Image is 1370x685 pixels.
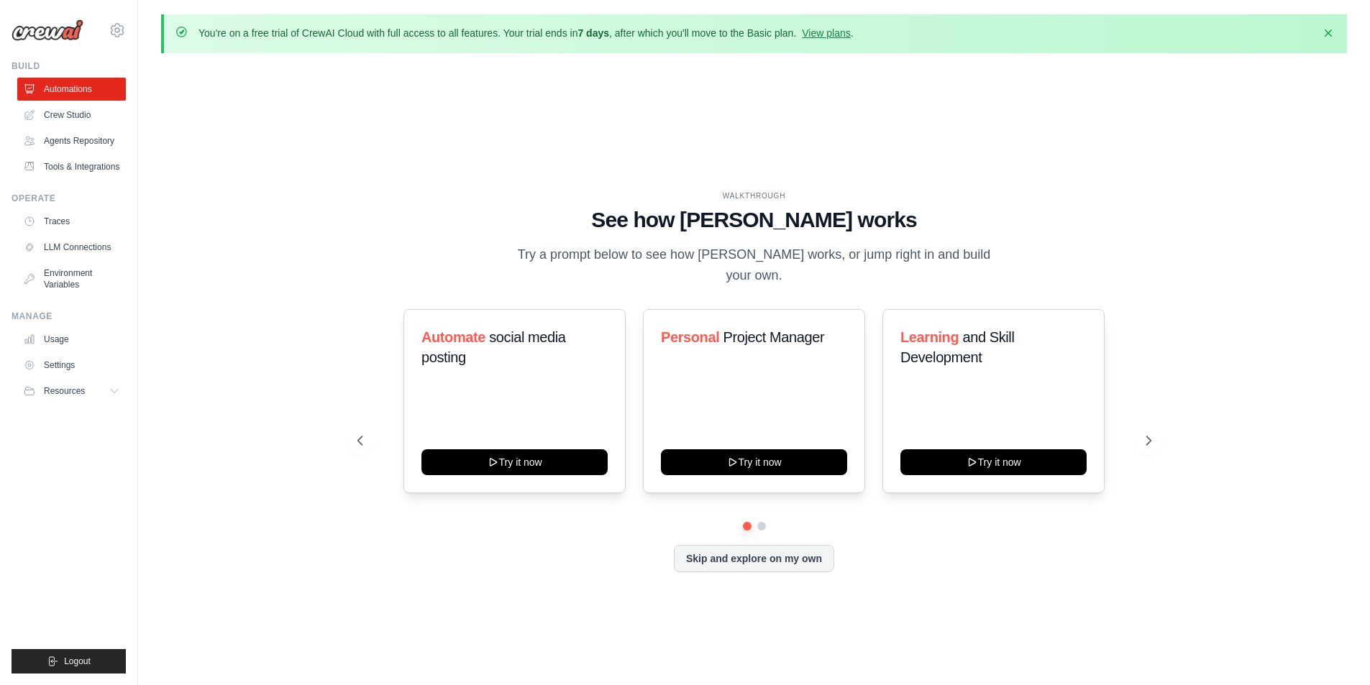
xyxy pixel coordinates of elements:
[577,27,609,39] strong: 7 days
[198,26,854,40] p: You're on a free trial of CrewAI Cloud with full access to all features. Your trial ends in , aft...
[17,380,126,403] button: Resources
[17,129,126,152] a: Agents Repository
[661,329,719,345] span: Personal
[900,329,959,345] span: Learning
[17,354,126,377] a: Settings
[12,311,126,322] div: Manage
[723,329,824,345] span: Project Manager
[17,328,126,351] a: Usage
[44,385,85,397] span: Resources
[12,60,126,72] div: Build
[12,193,126,204] div: Operate
[12,19,83,41] img: Logo
[17,104,126,127] a: Crew Studio
[17,78,126,101] a: Automations
[421,329,485,345] span: Automate
[64,656,91,667] span: Logout
[513,244,996,287] p: Try a prompt below to see how [PERSON_NAME] works, or jump right in and build your own.
[357,207,1151,233] h1: See how [PERSON_NAME] works
[802,27,850,39] a: View plans
[421,329,566,365] span: social media posting
[421,449,608,475] button: Try it now
[674,545,834,572] button: Skip and explore on my own
[17,236,126,259] a: LLM Connections
[17,210,126,233] a: Traces
[661,449,847,475] button: Try it now
[12,649,126,673] button: Logout
[17,155,126,178] a: Tools & Integrations
[900,449,1087,475] button: Try it now
[17,262,126,296] a: Environment Variables
[357,190,1151,201] div: WALKTHROUGH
